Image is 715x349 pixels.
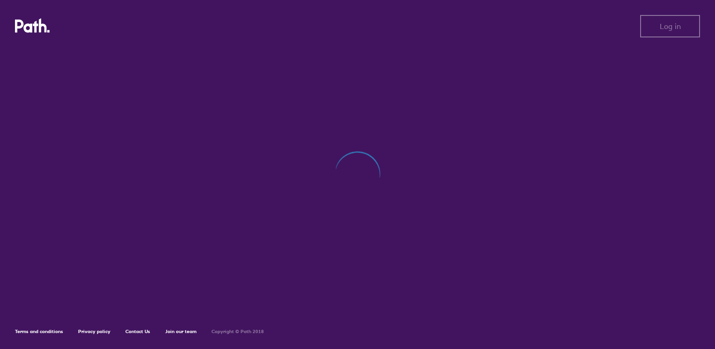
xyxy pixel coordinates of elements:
[15,328,63,334] a: Terms and conditions
[125,328,150,334] a: Contact Us
[212,329,264,334] h6: Copyright © Path 2018
[78,328,110,334] a: Privacy policy
[165,328,197,334] a: Join our team
[660,22,681,30] span: Log in
[640,15,700,37] button: Log in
